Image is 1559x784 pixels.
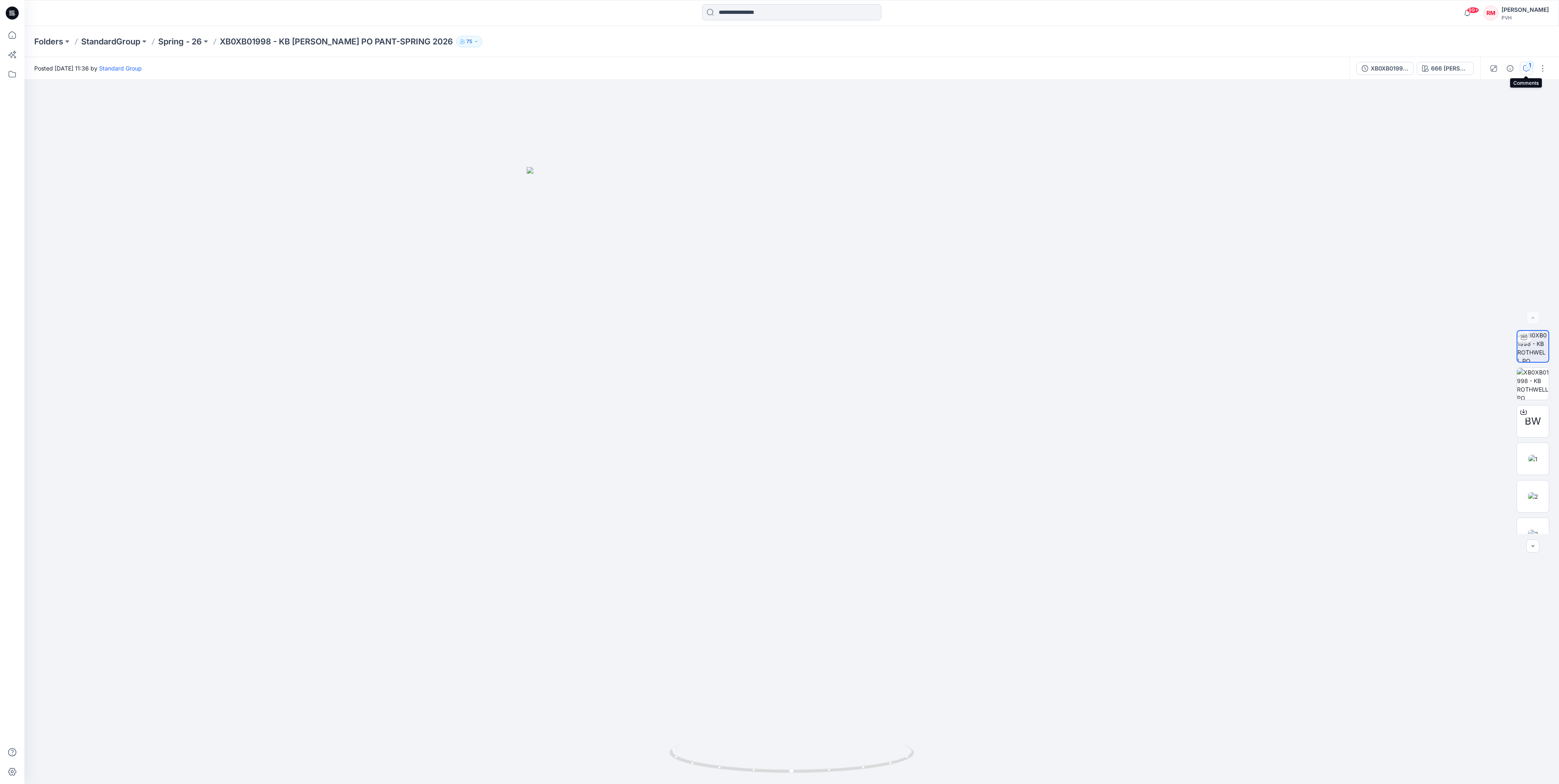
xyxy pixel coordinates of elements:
[1526,61,1534,69] div: 1
[1467,7,1479,13] span: 99+
[81,36,140,47] a: StandardGroup
[158,36,202,47] a: Spring - 26
[1356,62,1413,75] button: XB0XB01998 - KB [PERSON_NAME] PO PANT-SPRING 2026
[1528,530,1538,538] img: 3
[456,36,482,47] button: 75
[1517,368,1549,400] img: XB0XB01998 - KB ROTHWELL PO PANTSTANDARD GROUP - 3-en
[1417,62,1474,75] button: 666 [PERSON_NAME] SOLID LINEN_YD + SANDALWOOD MULTI
[220,36,453,47] p: XB0XB01998 - KB [PERSON_NAME] PO PANT-SPRING 2026
[1528,455,1537,463] img: 1
[99,65,142,72] a: Standard Group
[466,37,472,46] p: 75
[1484,6,1498,20] div: RM
[1504,62,1517,75] button: Details
[1371,64,1408,73] div: XB0XB01998 - KB [PERSON_NAME] PO PANT-SPRING 2026
[1517,331,1548,362] img: XB0XB01998 - KB ROTHWELL PO PANT-SPRING 2026
[34,36,63,47] a: Folders
[1431,64,1468,73] div: 666 [PERSON_NAME] SOLID LINEN_YD + SANDALWOOD MULTI
[1525,414,1541,429] span: BW
[1502,5,1549,15] div: [PERSON_NAME]
[34,64,142,73] span: Posted [DATE] 11:36 by
[1502,15,1549,21] div: PVH
[1528,492,1538,501] img: 2
[1520,62,1533,75] button: 1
